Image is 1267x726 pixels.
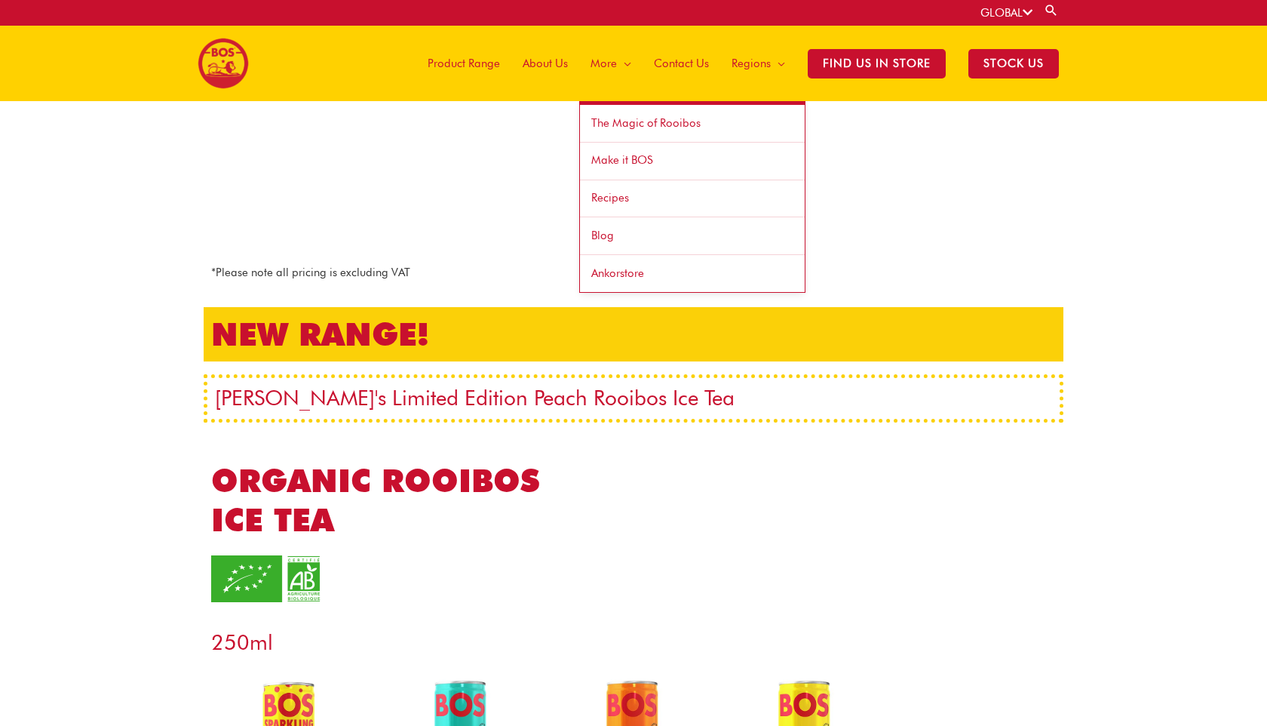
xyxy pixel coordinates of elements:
[968,49,1059,78] span: STOCK US
[591,191,629,205] span: Recipes
[643,26,720,101] a: Contact Us
[416,26,511,101] a: Product Range
[511,26,579,101] a: About Us
[523,41,568,86] span: About Us
[580,217,805,255] a: Blog
[980,6,1032,20] a: GLOBAL
[211,461,550,540] h2: ORGANIC ROOIBOS ICE TEA
[211,555,324,602] img: organic
[211,630,1056,656] h3: 250ml
[339,169,928,214] h1: SHOP
[732,41,771,86] span: Regions
[591,229,614,242] span: Blog
[580,180,805,218] a: Recipes
[580,143,805,180] a: Make it BOS
[198,38,249,89] img: BOS logo finals-200px
[808,49,946,78] span: Find Us in Store
[591,116,701,130] span: The Magic of Rooibos
[796,26,957,101] a: Find Us in Store
[428,41,500,86] span: Product Range
[1044,3,1059,17] a: Search button
[215,386,1052,411] h3: [PERSON_NAME]'s Limited Edition Peach Rooibos Ice Tea
[405,26,1070,101] nav: Site Navigation
[580,255,805,292] a: Ankorstore
[211,315,1056,355] h2: NEW RANGE!
[211,263,1056,281] p: *Please note all pricing is excluding VAT
[654,41,709,86] span: Contact Us
[591,266,644,280] span: Ankorstore
[579,26,643,101] a: More
[580,105,805,143] a: The Magic of Rooibos
[957,26,1070,101] a: STOCK US
[591,153,653,167] span: Make it BOS
[720,26,796,101] a: Regions
[591,41,617,86] span: More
